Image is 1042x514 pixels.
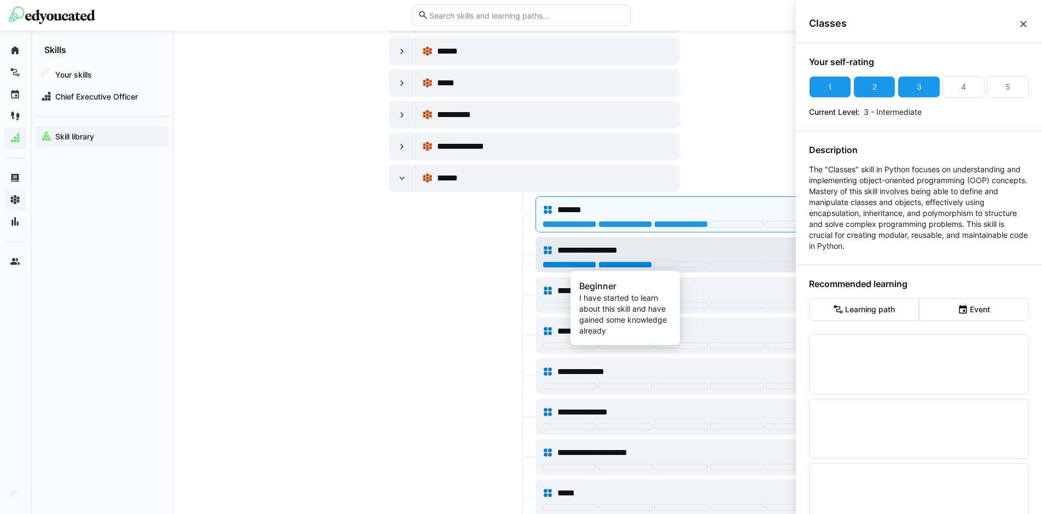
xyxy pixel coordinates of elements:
div: 5 [1005,81,1010,92]
p: 3 - Intermediate [864,107,922,118]
p: I have started to learn about this skill and have gained some knowledge already [579,293,671,336]
eds-button-option: Event [919,298,1029,321]
div: 2 [872,81,877,92]
h4: Description [809,144,1029,155]
div: 3 [917,81,922,92]
p: Beginner [579,279,671,293]
h4: Recommended learning [809,278,1029,289]
input: Search skills and learning paths… [428,10,624,20]
p: The "Classes" skill in Python focuses on understanding and implementing object-oriented programmi... [809,164,1029,252]
div: 4 [961,81,966,92]
p: Current Level: [809,107,859,118]
span: Chief Executive Officer [54,91,163,102]
span: Classes [809,17,1018,30]
div: 1 [828,81,832,92]
h4: Your self-rating [809,56,1029,67]
eds-button-option: Learning path [809,298,919,321]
